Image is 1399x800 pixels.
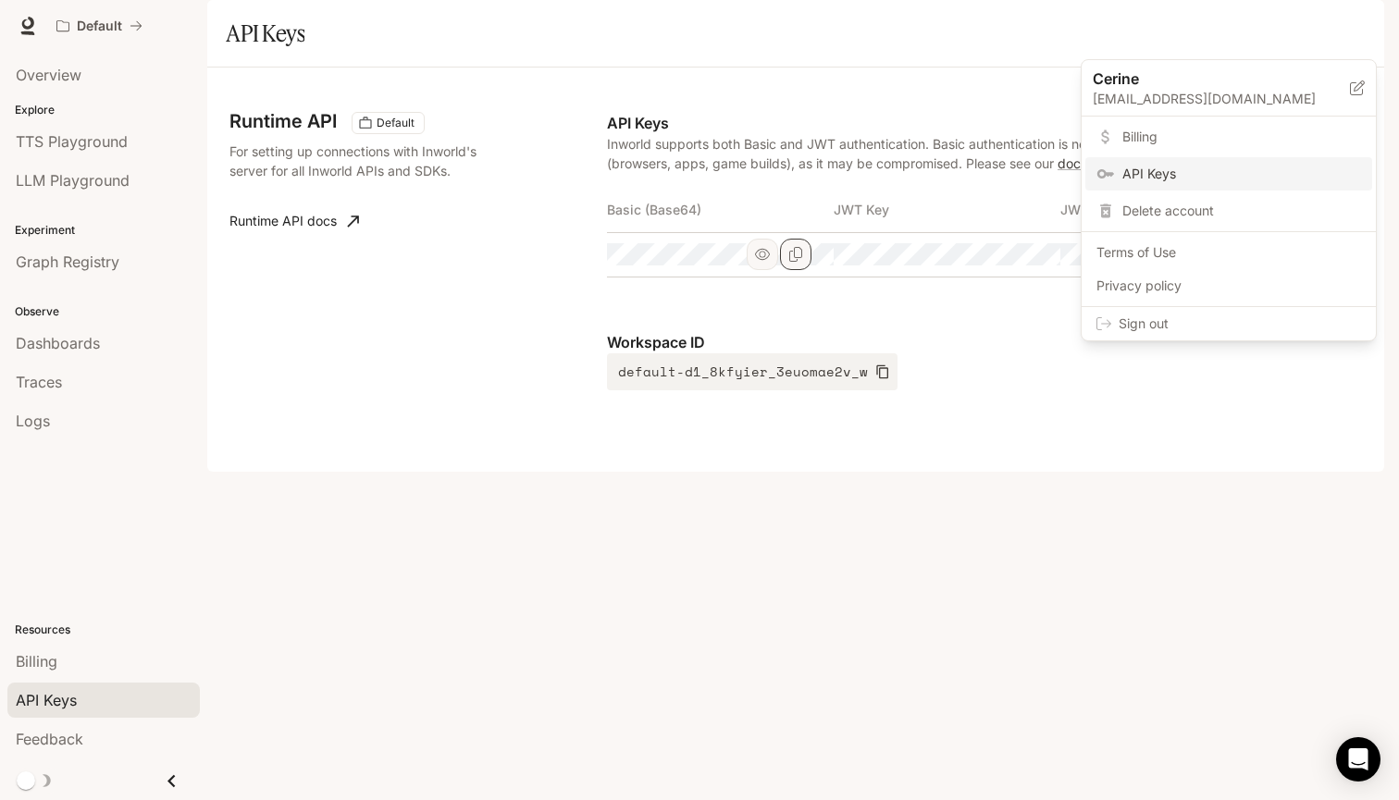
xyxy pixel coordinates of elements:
span: Terms of Use [1096,243,1361,262]
p: Cerine [1093,68,1320,90]
a: API Keys [1085,157,1372,191]
a: Privacy policy [1085,269,1372,302]
span: Billing [1122,128,1361,146]
div: Delete account [1085,194,1372,228]
p: [EMAIL_ADDRESS][DOMAIN_NAME] [1093,90,1350,108]
span: Privacy policy [1096,277,1361,295]
a: Terms of Use [1085,236,1372,269]
div: Sign out [1082,307,1376,340]
span: Sign out [1119,314,1361,333]
div: Cerine[EMAIL_ADDRESS][DOMAIN_NAME] [1082,60,1376,117]
a: Billing [1085,120,1372,154]
span: API Keys [1122,165,1361,183]
span: Delete account [1122,202,1361,220]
